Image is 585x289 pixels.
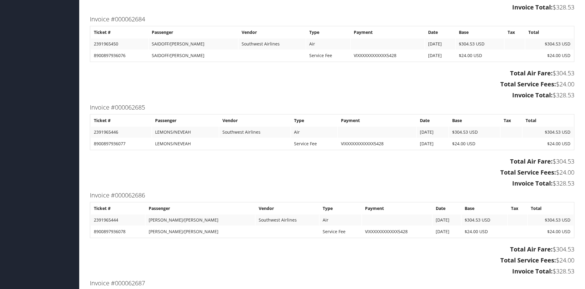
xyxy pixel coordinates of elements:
[90,69,574,78] h3: $304.53
[456,50,504,61] td: $24.00 USD
[91,226,145,237] td: 8900897936078
[449,127,500,138] td: $304.53 USD
[425,38,455,49] td: [DATE]
[433,226,461,237] td: [DATE]
[149,38,238,49] td: SAIDOFF/[PERSON_NAME]
[456,27,504,38] th: Base
[149,27,238,38] th: Passenger
[528,226,573,237] td: $24.00 USD
[256,215,319,226] td: Southwest Airlines
[239,38,306,49] td: Southwest Airlines
[425,27,455,38] th: Date
[500,256,556,264] strong: Total Service Fees:
[417,127,448,138] td: [DATE]
[449,138,500,149] td: $24.00 USD
[90,168,574,177] h3: $24.00
[91,127,151,138] td: 2391965446
[90,157,574,166] h3: $304.53
[523,115,573,126] th: Total
[90,15,574,23] h3: Invoice #000062684
[362,226,432,237] td: VIXXXXXXXXXXXX5428
[152,138,219,149] td: LEMONS/NEVEAH
[152,127,219,138] td: LEMONS/NEVEAH
[320,226,361,237] td: Service Fee
[512,3,553,11] strong: Invoice Total:
[306,50,350,61] td: Service Fee
[351,50,425,61] td: VIXXXXXXXXXXXX5428
[91,215,145,226] td: 2391965444
[306,38,350,49] td: Air
[91,203,145,214] th: Ticket #
[149,50,238,61] td: SAIDOFF/[PERSON_NAME]
[512,179,553,187] strong: Invoice Total:
[306,27,350,38] th: Type
[528,203,573,214] th: Total
[528,215,573,226] td: $304.53 USD
[433,203,461,214] th: Date
[523,138,573,149] td: $24.00 USD
[291,115,337,126] th: Type
[338,115,416,126] th: Payment
[239,27,306,38] th: Vendor
[90,191,574,200] h3: Invoice #000062686
[512,91,553,99] strong: Invoice Total:
[219,115,290,126] th: Vendor
[90,3,574,12] h3: $328.53
[462,226,507,237] td: $24.00 USD
[508,203,527,214] th: Tax
[525,50,573,61] td: $24.00 USD
[500,168,556,176] strong: Total Service Fees:
[90,256,574,265] h3: $24.00
[362,203,432,214] th: Payment
[462,215,507,226] td: $304.53 USD
[219,127,290,138] td: Southwest Airlines
[501,115,522,126] th: Tax
[146,226,255,237] td: [PERSON_NAME]/[PERSON_NAME]
[90,179,574,188] h3: $328.53
[90,279,574,287] h3: Invoice #000062687
[291,138,337,149] td: Service Fee
[510,245,553,253] strong: Total Air Fare:
[90,267,574,276] h3: $328.53
[146,215,255,226] td: [PERSON_NAME]/[PERSON_NAME]
[91,50,148,61] td: 8900897936076
[512,267,553,275] strong: Invoice Total:
[505,27,525,38] th: Tax
[320,215,361,226] td: Air
[433,215,461,226] td: [DATE]
[146,203,255,214] th: Passenger
[90,91,574,99] h3: $328.53
[351,27,425,38] th: Payment
[338,138,416,149] td: VIXXXXXXXXXXXX5428
[425,50,455,61] td: [DATE]
[417,138,448,149] td: [DATE]
[456,38,504,49] td: $304.53 USD
[256,203,319,214] th: Vendor
[417,115,448,126] th: Date
[291,127,337,138] td: Air
[510,157,553,165] strong: Total Air Fare:
[152,115,219,126] th: Passenger
[91,115,151,126] th: Ticket #
[525,38,573,49] td: $304.53 USD
[90,103,574,112] h3: Invoice #000062685
[90,80,574,89] h3: $24.00
[320,203,361,214] th: Type
[91,138,151,149] td: 8900897936077
[462,203,507,214] th: Base
[91,38,148,49] td: 2391965450
[91,27,148,38] th: Ticket #
[510,69,553,77] strong: Total Air Fare:
[500,80,556,88] strong: Total Service Fees:
[90,245,574,254] h3: $304.53
[525,27,573,38] th: Total
[523,127,573,138] td: $304.53 USD
[449,115,500,126] th: Base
